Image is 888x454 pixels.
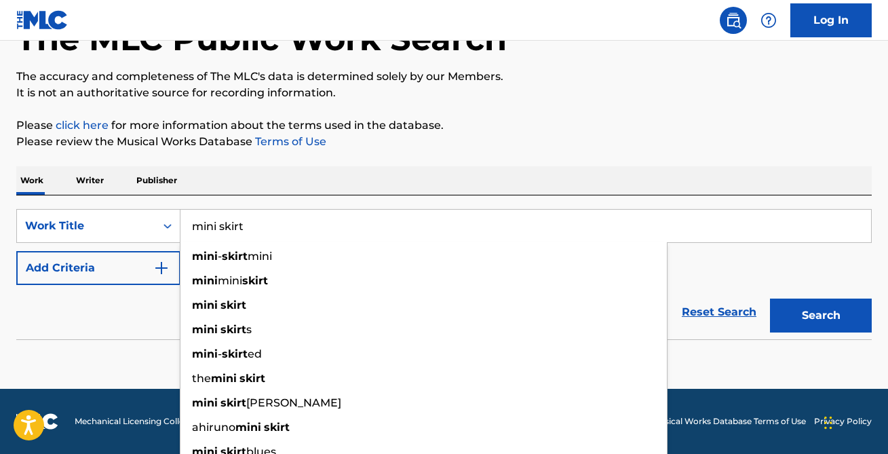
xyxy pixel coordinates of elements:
p: Publisher [132,166,181,195]
a: Musical Works Database Terms of Use [652,415,806,428]
strong: mini [192,347,218,360]
strong: skirt [242,274,268,287]
span: Mechanical Licensing Collective © 2025 [75,415,232,428]
strong: mini [192,274,218,287]
strong: skirt [222,347,248,360]
form: Search Form [16,209,872,339]
strong: skirt [222,250,248,263]
div: Drag [824,402,832,443]
strong: mini [192,396,218,409]
img: 9d2ae6d4665cec9f34b9.svg [153,260,170,276]
strong: skirt [239,372,265,385]
a: click here [56,119,109,132]
p: The accuracy and completeness of The MLC's data is determined solely by our Members. [16,69,872,85]
div: Work Title [25,218,147,234]
p: Please review the Musical Works Database [16,134,872,150]
strong: mini [235,421,261,434]
p: Writer [72,166,108,195]
iframe: Chat Widget [820,389,888,454]
span: s [246,323,252,336]
a: Privacy Policy [814,415,872,428]
p: Work [16,166,47,195]
span: ahiruno [192,421,235,434]
strong: mini [192,250,218,263]
span: - [218,347,222,360]
div: Help [755,7,782,34]
a: Reset Search [675,297,763,327]
button: Search [770,299,872,333]
img: help [760,12,777,29]
p: Please for more information about the terms used in the database. [16,117,872,134]
strong: skirt [220,299,246,311]
span: the [192,372,211,385]
span: mini [218,274,242,287]
span: [PERSON_NAME] [246,396,341,409]
span: mini [248,250,272,263]
strong: skirt [264,421,290,434]
p: It is not an authoritative source for recording information. [16,85,872,101]
img: MLC Logo [16,10,69,30]
a: Terms of Use [252,135,326,148]
strong: skirt [220,396,246,409]
strong: mini [192,299,218,311]
a: Log In [790,3,872,37]
a: Public Search [720,7,747,34]
img: logo [16,413,58,430]
span: - [218,250,222,263]
strong: mini [211,372,237,385]
strong: mini [192,323,218,336]
button: Add Criteria [16,251,180,285]
strong: skirt [220,323,246,336]
span: ed [248,347,262,360]
img: search [725,12,741,29]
